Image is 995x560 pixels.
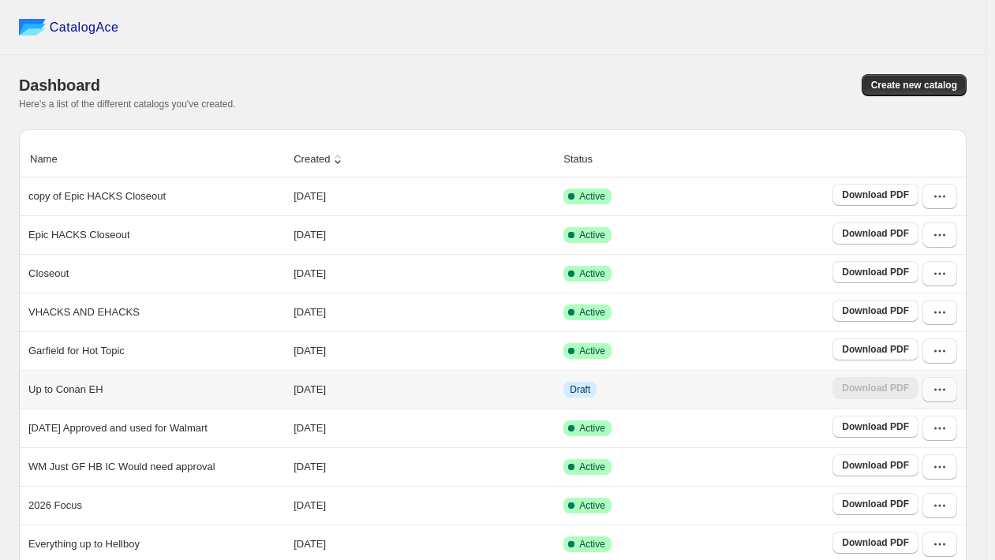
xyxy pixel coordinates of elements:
span: Active [579,461,605,473]
a: Download PDF [832,300,918,322]
a: Download PDF [832,338,918,360]
a: Download PDF [832,493,918,515]
span: Download PDF [842,343,909,356]
span: Download PDF [842,189,909,201]
a: Download PDF [832,222,918,245]
span: Active [579,190,605,203]
p: [DATE] Approved and used for Walmart [28,420,208,436]
span: Active [579,345,605,357]
a: Download PDF [832,454,918,476]
a: Download PDF [832,532,918,554]
span: Active [579,538,605,551]
p: copy of Epic HACKS Closeout [28,189,166,204]
p: Epic HACKS Closeout [28,227,130,243]
a: Download PDF [832,416,918,438]
span: Download PDF [842,536,909,549]
button: Status [561,144,611,174]
button: Created [291,144,348,174]
button: Create new catalog [862,74,967,96]
span: Download PDF [842,420,909,433]
span: Active [579,422,605,435]
td: [DATE] [289,254,559,293]
img: catalog ace [19,19,46,35]
td: [DATE] [289,177,559,215]
span: Download PDF [842,266,909,278]
p: Closeout [28,266,69,282]
td: [DATE] [289,447,559,486]
td: [DATE] [289,331,559,370]
button: Name [28,144,76,174]
p: VHACKS AND EHACKS [28,304,140,320]
td: [DATE] [289,215,559,254]
span: Download PDF [842,304,909,317]
span: Active [579,229,605,241]
a: Download PDF [832,184,918,206]
p: 2026 Focus [28,498,82,513]
span: Draft [570,383,590,396]
td: [DATE] [289,409,559,447]
span: Here's a list of the different catalogs you've created. [19,99,236,110]
span: CatalogAce [50,20,119,35]
span: Download PDF [842,498,909,510]
span: Active [579,267,605,280]
p: Everything up to Hellboy [28,536,140,552]
td: [DATE] [289,486,559,525]
span: Create new catalog [871,79,957,91]
span: Active [579,499,605,512]
span: Dashboard [19,77,100,94]
td: [DATE] [289,370,559,409]
a: Download PDF [832,261,918,283]
p: Up to Conan EH [28,382,103,398]
span: Active [579,306,605,319]
p: Garfield for Hot Topic [28,343,125,359]
td: [DATE] [289,293,559,331]
p: WM Just GF HB IC Would need approval [28,459,215,475]
span: Download PDF [842,459,909,472]
span: Download PDF [842,227,909,240]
